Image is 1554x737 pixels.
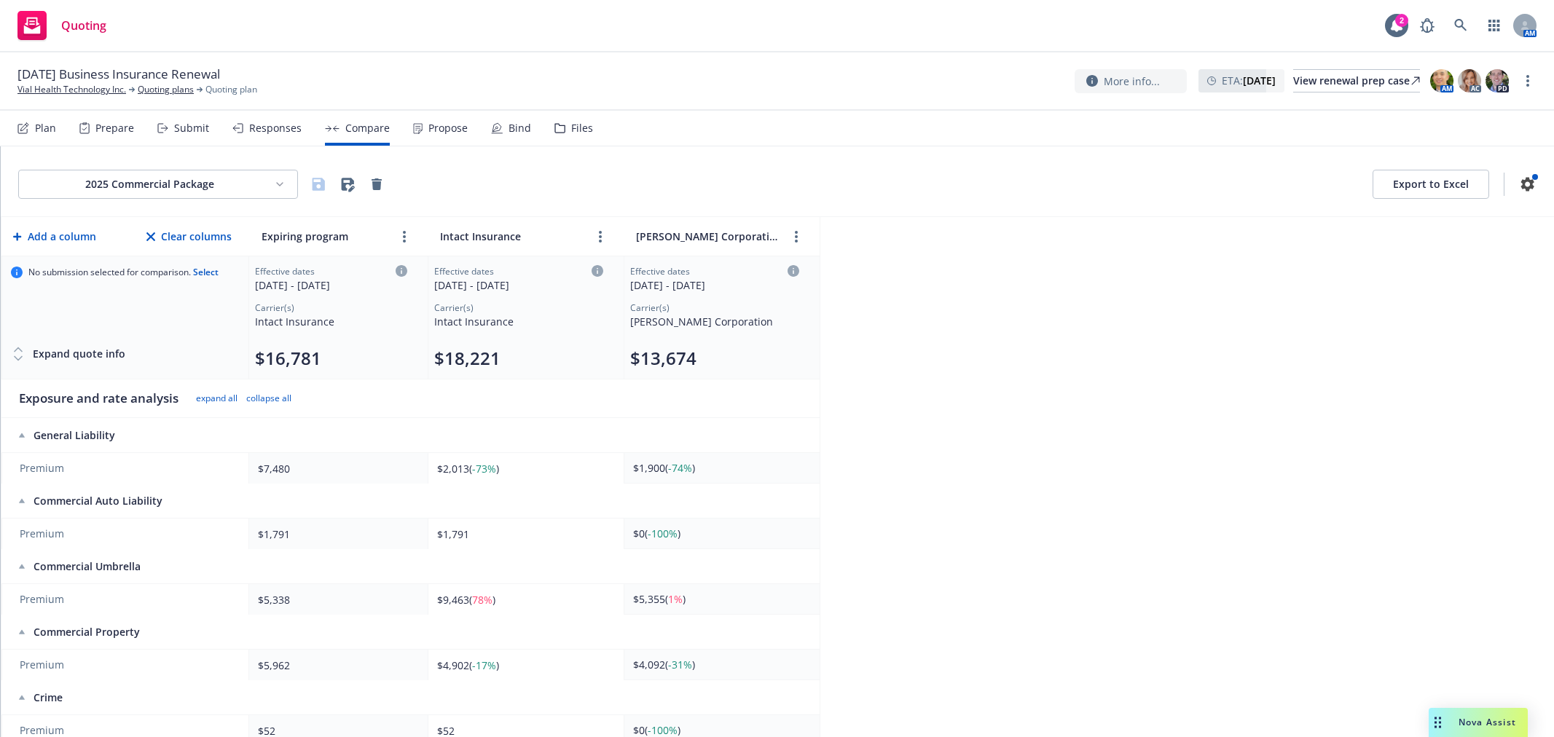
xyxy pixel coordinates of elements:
[571,122,593,134] div: Files
[1429,708,1447,737] div: Drag to move
[1222,73,1276,88] span: ETA :
[1104,74,1160,89] span: More info...
[592,228,609,245] a: more
[19,494,235,508] div: Commercial Auto Liability
[249,122,302,134] div: Responses
[1243,74,1276,87] strong: [DATE]
[1293,70,1420,92] div: View renewal prep case
[255,301,407,314] div: Carrier(s)
[11,339,125,368] button: Expand quote info
[28,267,219,278] span: No submission selected for comparison.
[138,83,194,96] a: Quoting plans
[258,226,390,247] input: Expiring program
[437,658,499,672] span: $4,902 ( )
[255,265,407,277] div: Effective dates
[633,658,695,671] span: $4,092 ( )
[509,122,531,134] div: Bind
[246,393,291,404] button: collapse all
[436,226,586,247] input: Intact Insurance
[1429,708,1528,737] button: Nova Assist
[1395,14,1408,27] div: 2
[19,625,235,639] div: Commercial Property
[258,658,413,673] div: $5,962
[196,393,238,404] button: expand all
[12,5,112,46] a: Quoting
[17,83,126,96] a: Vial Health Technology Inc.
[31,177,268,192] div: 2025 Commercial Package
[255,347,321,370] button: $16,781
[434,265,603,277] div: Effective dates
[630,301,799,314] div: Carrier(s)
[668,592,683,606] span: 1%
[174,122,209,134] div: Submit
[630,265,799,293] div: Click to edit column carrier quote details
[648,527,678,540] span: -100%
[255,347,407,370] div: Total premium (click to edit billing info)
[20,527,234,541] span: Premium
[19,428,235,443] div: General Liability
[20,658,234,672] span: Premium
[633,461,695,475] span: $1,900 ( )
[434,277,603,293] div: [DATE] - [DATE]
[1373,170,1489,199] button: Export to Excel
[630,277,799,293] div: [DATE] - [DATE]
[437,527,609,542] div: $1,791
[1075,69,1187,93] button: More info...
[1293,69,1420,92] a: View renewal prep case
[19,690,235,705] div: Crime
[1519,72,1537,90] a: more
[648,723,678,737] span: -100%
[472,593,493,607] span: 78%
[95,122,134,134] div: Prepare
[630,347,799,370] div: Total premium (click to edit billing info)
[1458,69,1481,92] img: photo
[788,228,805,245] a: more
[396,228,413,245] a: more
[205,83,257,96] span: Quoting plan
[10,222,99,251] button: Add a column
[630,314,799,329] div: [PERSON_NAME] Corporation
[633,592,686,606] span: $5,355 ( )
[630,265,799,277] div: Effective dates
[428,122,468,134] div: Propose
[18,170,298,199] button: 2025 Commercial Package
[434,347,501,370] button: $18,221
[1446,11,1475,40] a: Search
[434,301,603,314] div: Carrier(s)
[1459,716,1516,728] span: Nova Assist
[1480,11,1509,40] a: Switch app
[19,390,178,407] div: Exposure and rate analysis
[20,592,234,607] span: Premium
[668,658,692,671] span: -31%
[17,66,220,83] span: [DATE] Business Insurance Renewal
[258,592,413,607] div: $5,338
[1430,69,1453,92] img: photo
[255,314,407,329] div: Intact Insurance
[633,527,680,540] span: $0 ( )
[1486,69,1509,92] img: photo
[632,226,782,247] input: W.R. Berkley Corporation
[434,265,603,293] div: Click to edit column carrier quote details
[1413,11,1442,40] a: Report a Bug
[630,347,696,370] button: $13,674
[434,314,603,329] div: Intact Insurance
[668,461,692,475] span: -74%
[437,462,499,476] span: $2,013 ( )
[19,559,235,574] div: Commercial Umbrella
[258,527,413,542] div: $1,791
[144,222,235,251] button: Clear columns
[20,461,234,476] span: Premium
[633,723,680,737] span: $0 ( )
[472,658,496,672] span: -17%
[434,347,603,370] div: Total premium (click to edit billing info)
[61,20,106,31] span: Quoting
[345,122,390,134] div: Compare
[35,122,56,134] div: Plan
[258,461,413,476] div: $7,480
[437,593,495,607] span: $9,463 ( )
[472,462,496,476] span: -73%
